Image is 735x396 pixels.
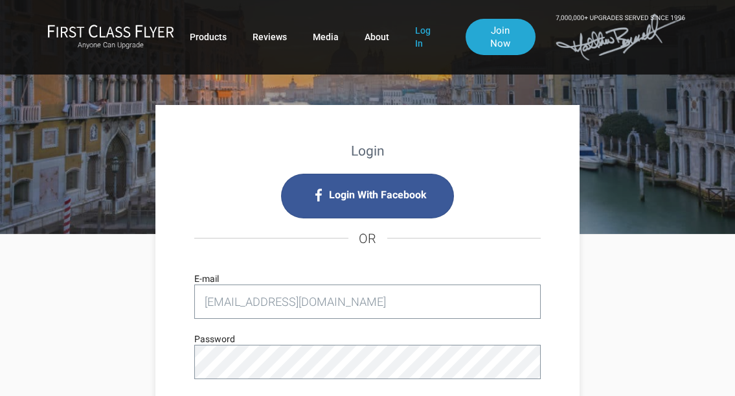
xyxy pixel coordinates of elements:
[351,143,385,159] strong: Login
[47,41,174,50] small: Anyone Can Upgrade
[365,25,389,49] a: About
[47,24,174,38] img: First Class Flyer
[194,272,219,286] label: E-mail
[47,24,174,50] a: First Class FlyerAnyone Can Upgrade
[313,25,339,49] a: Media
[253,25,287,49] a: Reviews
[194,332,235,346] label: Password
[190,25,227,49] a: Products
[329,185,427,205] span: Login With Facebook
[194,218,541,259] h4: OR
[466,19,536,55] a: Join Now
[281,174,455,218] i: Login with Facebook
[415,19,440,55] a: Log In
